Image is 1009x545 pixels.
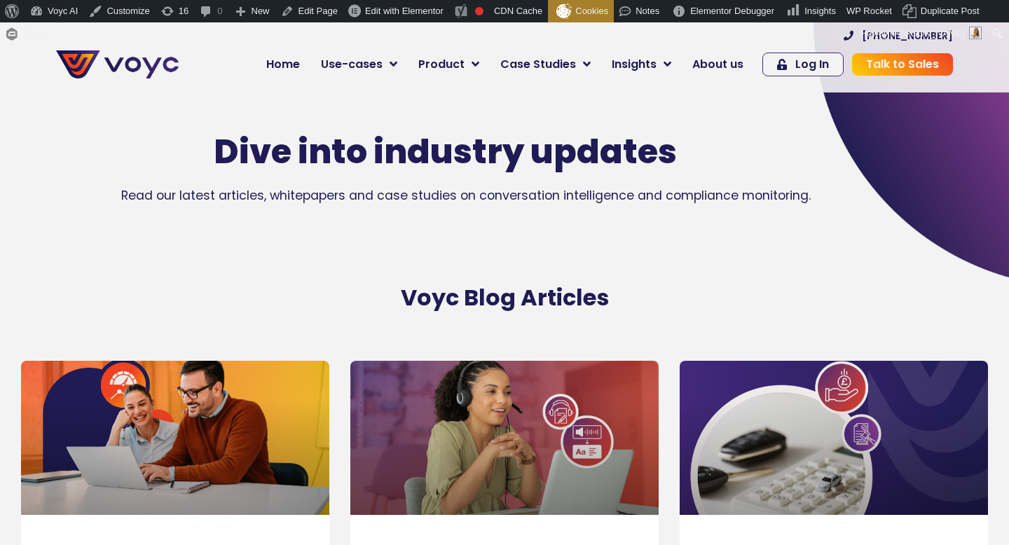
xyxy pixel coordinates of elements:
[500,56,576,73] span: Case Studies
[105,284,904,311] h2: Voyc Blog Articles
[601,50,682,78] a: Insights
[762,53,844,76] a: Log In
[692,56,743,73] span: About us
[852,53,953,76] a: Talk to Sales
[856,22,987,45] a: Howdy,
[310,50,408,78] a: Use-cases
[890,28,965,39] span: [PERSON_NAME]
[408,50,490,78] a: Product
[56,50,179,78] img: voyc-full-logo
[866,59,939,70] span: Talk to Sales
[23,22,49,45] span: Forms
[418,56,465,73] span: Product
[56,132,834,172] h1: Dive into industry updates
[475,7,483,15] div: Focus keyphrase not set
[266,56,300,73] span: Home
[490,50,601,78] a: Case Studies
[844,31,953,41] a: [PHONE_NUMBER]
[682,50,754,78] a: About us
[321,56,383,73] span: Use-cases
[56,186,876,205] p: Read our latest articles, whitepapers and case studies on conversation intelligence and complianc...
[612,56,657,73] span: Insights
[256,50,310,78] a: Home
[795,59,829,70] span: Log In
[365,6,444,16] span: Edit with Elementor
